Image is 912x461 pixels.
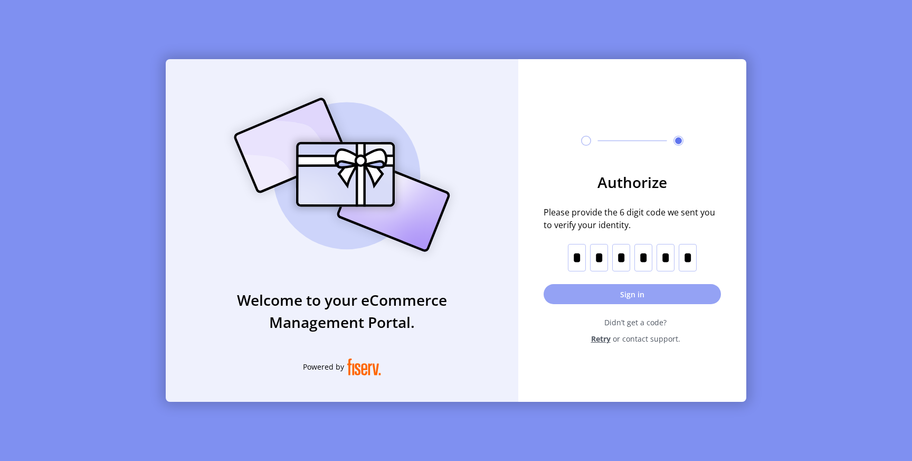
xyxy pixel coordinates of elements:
[544,284,721,304] button: Sign in
[166,289,518,333] h3: Welcome to your eCommerce Management Portal.
[544,171,721,193] h3: Authorize
[218,86,466,264] img: card_Illustration.svg
[544,206,721,231] span: Please provide the 6 digit code we sent you to verify your identity.
[550,317,721,328] span: Didn’t get a code?
[303,361,344,372] span: Powered by
[591,333,611,344] span: Retry
[613,333,680,344] span: or contact support.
